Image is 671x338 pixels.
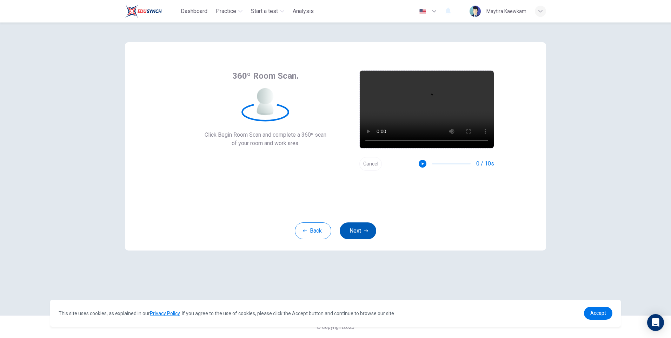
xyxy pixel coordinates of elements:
[181,7,207,15] span: Dashboard
[476,160,494,168] span: 0 / 10s
[317,324,354,330] span: © Copyright 2025
[216,7,236,15] span: Practice
[251,7,278,15] span: Start a test
[125,4,178,18] a: Train Test logo
[50,300,620,327] div: cookieconsent
[205,131,326,139] span: Click Begin Room Scan and complete a 360º scan
[486,7,526,15] div: Maytira Kaewkam
[295,222,331,239] button: Back
[290,5,317,18] button: Analysis
[340,222,376,239] button: Next
[470,6,481,17] img: Profile picture
[213,5,245,18] button: Practice
[359,157,382,171] button: Cancel
[232,70,299,82] span: 360º Room Scan.
[178,5,210,18] button: Dashboard
[584,307,612,320] a: dismiss cookie message
[59,311,395,316] span: This site uses cookies, as explained in our . If you agree to the use of cookies, please click th...
[647,314,664,331] div: Open Intercom Messenger
[125,4,162,18] img: Train Test logo
[205,139,326,148] span: of your room and work area.
[418,9,427,14] img: en
[248,5,287,18] button: Start a test
[590,310,606,316] span: Accept
[293,7,314,15] span: Analysis
[150,311,180,316] a: Privacy Policy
